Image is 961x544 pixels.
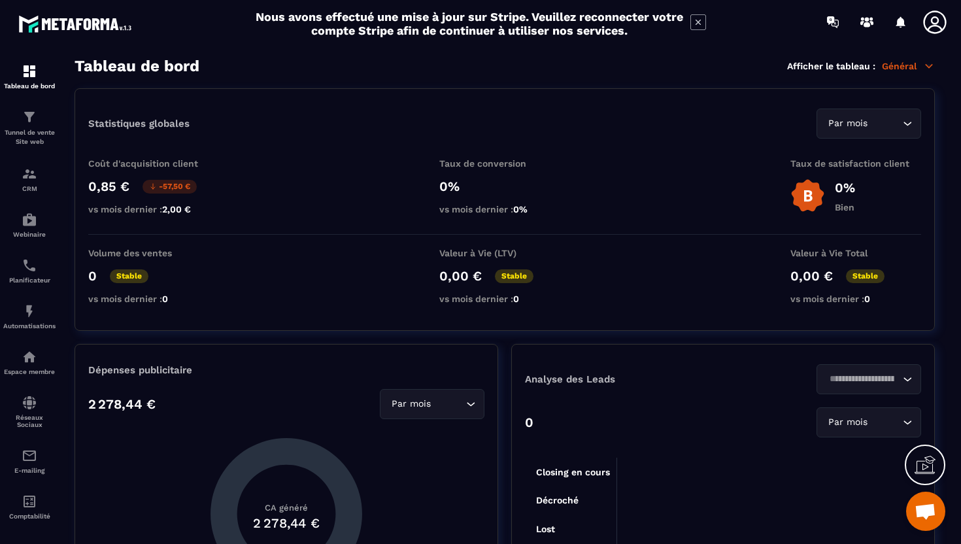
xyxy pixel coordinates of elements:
[790,158,921,169] p: Taux de satisfaction client
[22,212,37,228] img: automations
[513,294,519,304] span: 0
[22,303,37,319] img: automations
[88,204,219,214] p: vs mois dernier :
[22,349,37,365] img: automations
[22,448,37,464] img: email
[439,204,570,214] p: vs mois dernier :
[536,495,579,505] tspan: Décroché
[162,294,168,304] span: 0
[825,415,870,430] span: Par mois
[143,180,197,194] p: -57,50 €
[88,248,219,258] p: Volume des ventes
[790,294,921,304] p: vs mois dernier :
[439,158,570,169] p: Taux de conversion
[495,269,533,283] p: Stable
[882,60,935,72] p: Général
[3,484,56,530] a: accountantaccountantComptabilité
[790,268,833,284] p: 0,00 €
[817,109,921,139] div: Search for option
[817,407,921,437] div: Search for option
[3,294,56,339] a: automationsautomationsAutomatisations
[3,156,56,202] a: formationformationCRM
[846,269,885,283] p: Stable
[525,415,533,430] p: 0
[3,414,56,428] p: Réseaux Sociaux
[3,467,56,474] p: E-mailing
[88,364,484,376] p: Dépenses publicitaire
[513,204,528,214] span: 0%
[3,385,56,438] a: social-networksocial-networkRéseaux Sociaux
[22,109,37,125] img: formation
[536,524,555,534] tspan: Lost
[3,99,56,156] a: formationformationTunnel de vente Site web
[88,396,156,412] p: 2 278,44 €
[75,57,199,75] h3: Tableau de bord
[825,116,870,131] span: Par mois
[3,185,56,192] p: CRM
[22,63,37,79] img: formation
[835,202,855,212] p: Bien
[787,61,875,71] p: Afficher le tableau :
[3,277,56,284] p: Planificateur
[88,294,219,304] p: vs mois dernier :
[162,204,191,214] span: 2,00 €
[906,492,945,531] div: Ouvrir le chat
[870,415,900,430] input: Search for option
[864,294,870,304] span: 0
[3,202,56,248] a: automationsautomationsWebinaire
[3,339,56,385] a: automationsautomationsEspace membre
[255,10,684,37] h2: Nous avons effectué une mise à jour sur Stripe. Veuillez reconnecter votre compte Stripe afin de ...
[3,54,56,99] a: formationformationTableau de bord
[439,268,482,284] p: 0,00 €
[22,395,37,411] img: social-network
[88,268,97,284] p: 0
[3,368,56,375] p: Espace membre
[22,494,37,509] img: accountant
[22,258,37,273] img: scheduler
[817,364,921,394] div: Search for option
[3,322,56,330] p: Automatisations
[536,467,610,478] tspan: Closing en cours
[88,158,219,169] p: Coût d'acquisition client
[88,118,190,129] p: Statistiques globales
[18,12,136,36] img: logo
[439,248,570,258] p: Valeur à Vie (LTV)
[790,248,921,258] p: Valeur à Vie Total
[3,82,56,90] p: Tableau de bord
[380,389,484,419] div: Search for option
[3,248,56,294] a: schedulerschedulerPlanificateur
[3,128,56,146] p: Tunnel de vente Site web
[110,269,148,283] p: Stable
[870,116,900,131] input: Search for option
[388,397,433,411] span: Par mois
[835,180,855,195] p: 0%
[22,166,37,182] img: formation
[3,231,56,238] p: Webinaire
[88,178,129,194] p: 0,85 €
[825,372,900,386] input: Search for option
[439,178,570,194] p: 0%
[790,178,825,213] img: b-badge-o.b3b20ee6.svg
[3,438,56,484] a: emailemailE-mailing
[439,294,570,304] p: vs mois dernier :
[433,397,463,411] input: Search for option
[3,513,56,520] p: Comptabilité
[525,373,723,385] p: Analyse des Leads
